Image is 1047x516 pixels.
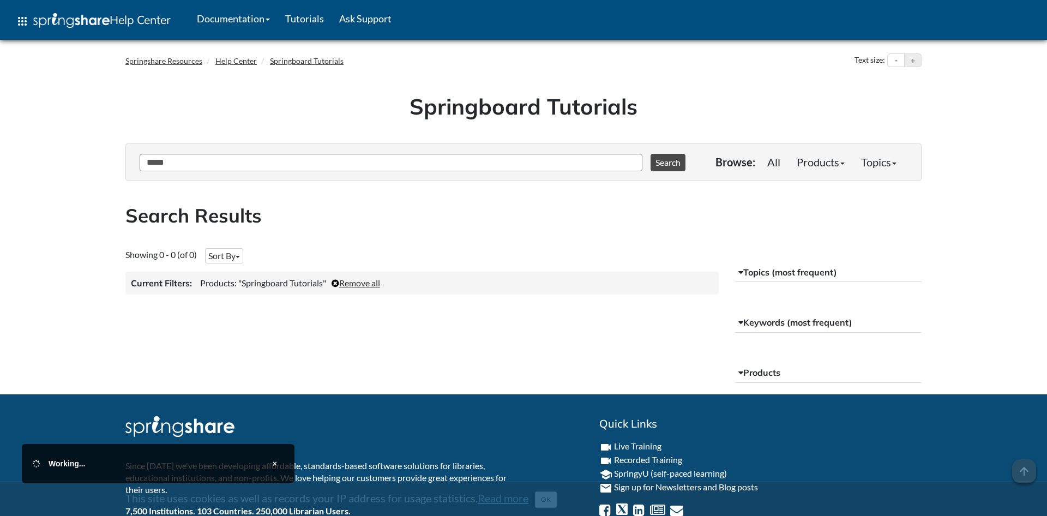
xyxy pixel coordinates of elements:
a: SpringyU (self-paced learning) [614,468,727,478]
a: Topics [853,151,905,173]
a: Recorded Training [614,454,682,465]
i: videocam [599,454,612,467]
button: Decrease text size [888,54,904,67]
b: 7,500 Institutions. 103 Countries. 250,000 Librarian Users. [125,506,351,516]
img: Springshare [33,13,110,28]
button: Keywords (most frequent) [735,313,922,333]
a: All [759,151,789,173]
button: Products [735,363,922,383]
div: This site uses cookies as well as records your IP address for usage statistics. [115,490,932,508]
button: Topics (most frequent) [735,263,922,283]
i: videocam [599,441,612,454]
h2: Quick Links [599,416,922,431]
a: Help Center [215,56,257,65]
h3: Current Filters [131,277,192,289]
a: Tutorials [278,5,332,32]
button: Search [651,154,685,171]
a: Springboard Tutorials [270,56,344,65]
span: Products: [200,278,237,288]
div: Text size: [852,53,887,68]
a: Sign up for Newsletters and Blog posts [614,482,758,492]
span: apps [16,15,29,28]
span: "Springboard Tutorials" [238,278,326,288]
i: school [599,468,612,481]
a: Remove all [332,278,380,288]
span: arrow_upward [1012,459,1036,483]
span: Help Center [110,13,171,27]
button: Increase text size [905,54,921,67]
span: Working... [49,459,85,468]
a: Documentation [189,5,278,32]
span: Showing 0 - 0 (of 0) [125,249,197,260]
a: Products [789,151,853,173]
a: Springshare Resources [125,56,202,65]
a: Live Training [614,441,661,451]
button: Close [266,455,284,472]
p: Since [DATE] we've been developing affordable, standards-based software solutions for libraries, ... [125,460,515,496]
button: Close [535,491,557,508]
i: email [599,482,612,495]
img: Springshare [125,416,234,437]
a: Ask Support [332,5,399,32]
h1: Springboard Tutorials [134,91,913,122]
button: Sort By [205,248,243,263]
a: apps Help Center [8,5,178,38]
a: arrow_upward [1012,460,1036,473]
p: Browse: [715,154,755,170]
h2: Search Results [125,202,922,229]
